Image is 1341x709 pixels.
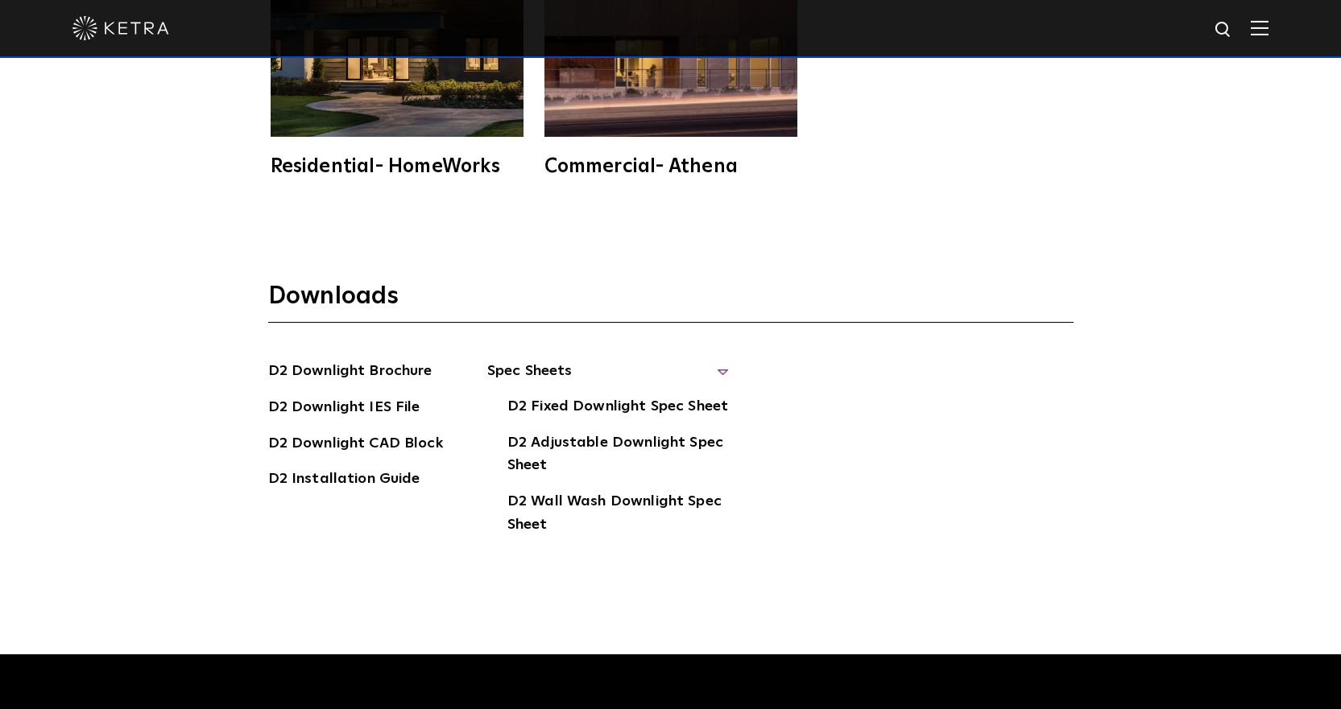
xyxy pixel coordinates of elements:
img: Hamburger%20Nav.svg [1251,20,1269,35]
a: D2 Wall Wash Downlight Spec Sheet [507,490,729,539]
span: Spec Sheets [487,360,729,395]
a: D2 Adjustable Downlight Spec Sheet [507,431,729,480]
img: ketra-logo-2019-white [72,16,169,40]
h3: Downloads [268,281,1074,323]
a: D2 Downlight Brochure [268,360,433,385]
a: D2 Fixed Downlight Spec Sheet [507,395,728,421]
div: Residential- HomeWorks [271,157,524,176]
div: Commercial- Athena [544,157,797,176]
a: D2 Installation Guide [268,468,420,493]
a: D2 Downlight CAD Block [268,432,443,458]
img: search icon [1214,20,1234,40]
a: D2 Downlight IES File [268,396,420,422]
